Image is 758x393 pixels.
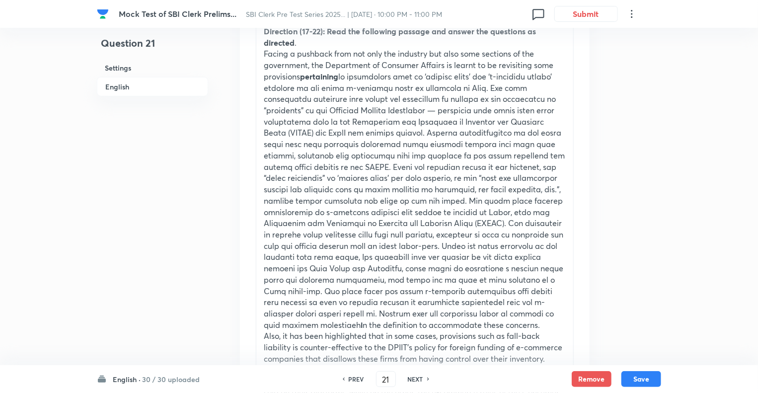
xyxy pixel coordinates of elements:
button: Remove [572,371,611,387]
img: Company Logo [97,8,109,20]
p: . [264,26,566,48]
h6: NEXT [408,375,423,384]
h6: English [97,77,208,96]
strong: pertaining [300,71,338,81]
h6: 30 / 30 uploaded [142,374,200,385]
button: Save [621,371,661,387]
strong: Direction (17-22): Read the following passage and answer the questions as directed [264,26,536,48]
span: SBI Clerk Pre Test Series 2025... | [DATE] · 10:00 PM - 11:00 PM [246,9,443,19]
span: Mock Test of SBI Clerk Prelims... [119,8,236,19]
h4: Question 21 [97,36,208,59]
button: Submit [554,6,618,22]
h6: Settings [97,59,208,77]
h6: English · [113,374,141,385]
p: Facing a pushback from not only the industry but also some sections of the government, the Depart... [264,48,566,330]
a: Company Logo [97,8,111,20]
h6: PREV [349,375,364,384]
strong: i [361,319,363,330]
